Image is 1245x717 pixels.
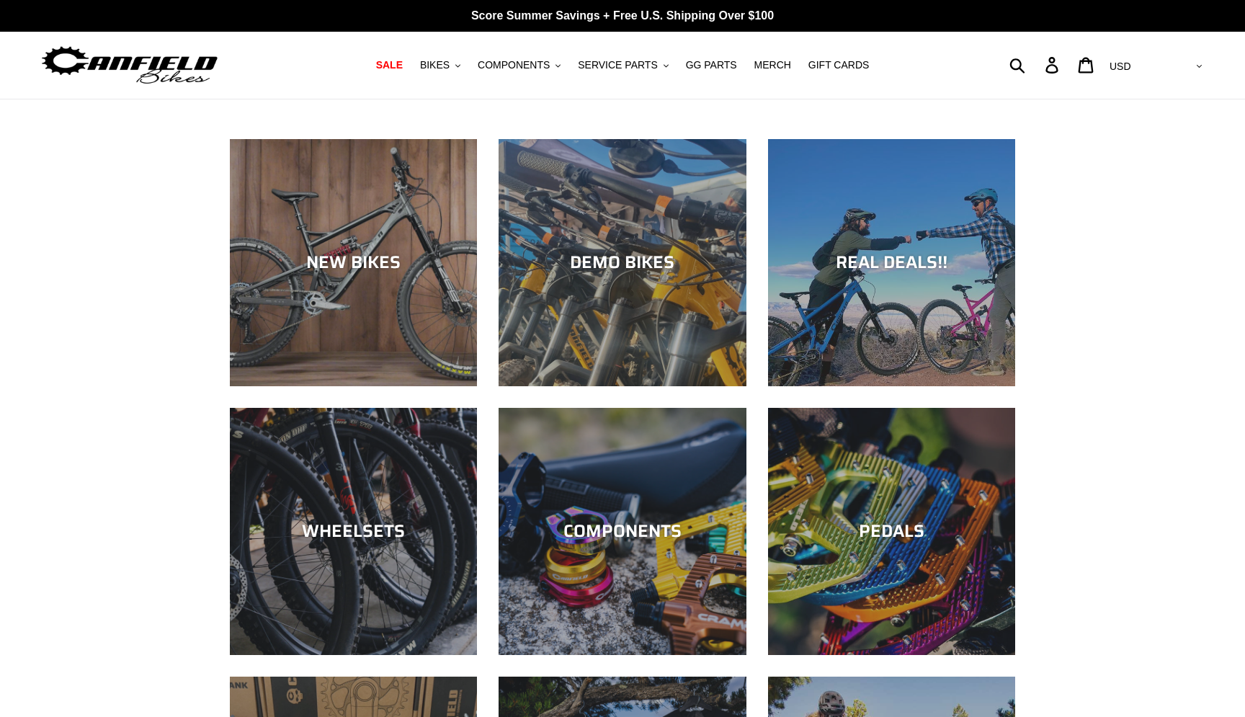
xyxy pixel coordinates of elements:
[768,521,1015,542] div: PEDALS
[499,408,746,655] a: COMPONENTS
[499,139,746,386] a: DEMO BIKES
[499,252,746,273] div: DEMO BIKES
[478,59,550,71] span: COMPONENTS
[747,55,798,75] a: MERCH
[768,252,1015,273] div: REAL DEALS!!
[768,408,1015,655] a: PEDALS
[571,55,675,75] button: SERVICE PARTS
[499,521,746,542] div: COMPONENTS
[754,59,791,71] span: MERCH
[1017,49,1054,81] input: Search
[230,252,477,273] div: NEW BIKES
[413,55,468,75] button: BIKES
[768,139,1015,386] a: REAL DEALS!!
[230,408,477,655] a: WHEELSETS
[40,43,220,88] img: Canfield Bikes
[470,55,568,75] button: COMPONENTS
[679,55,744,75] a: GG PARTS
[801,55,877,75] a: GIFT CARDS
[420,59,450,71] span: BIKES
[230,139,477,386] a: NEW BIKES
[686,59,737,71] span: GG PARTS
[578,59,657,71] span: SERVICE PARTS
[230,521,477,542] div: WHEELSETS
[808,59,870,71] span: GIFT CARDS
[376,59,403,71] span: SALE
[369,55,410,75] a: SALE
